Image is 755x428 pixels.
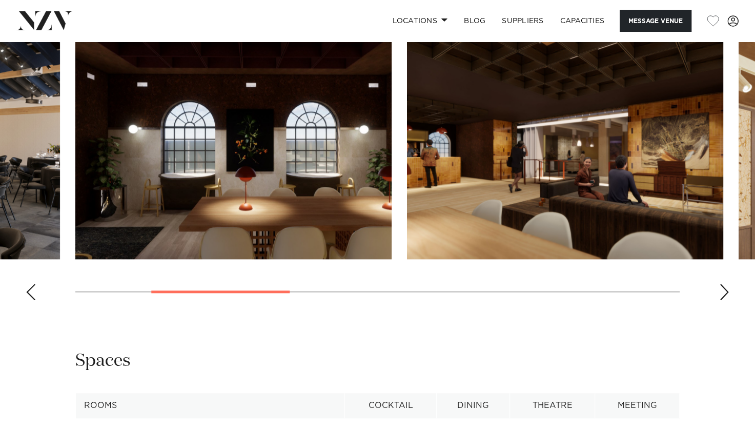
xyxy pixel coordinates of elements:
[75,27,392,259] swiper-slide: 2 / 8
[494,10,552,32] a: SUPPLIERS
[76,393,345,418] th: Rooms
[552,10,613,32] a: Capacities
[437,393,509,418] th: Dining
[620,10,691,32] button: Message Venue
[16,11,72,30] img: nzv-logo.png
[509,393,595,418] th: Theatre
[595,393,680,418] th: Meeting
[344,393,437,418] th: Cocktail
[384,10,456,32] a: Locations
[75,349,131,373] h2: Spaces
[456,10,494,32] a: BLOG
[407,27,723,259] swiper-slide: 3 / 8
